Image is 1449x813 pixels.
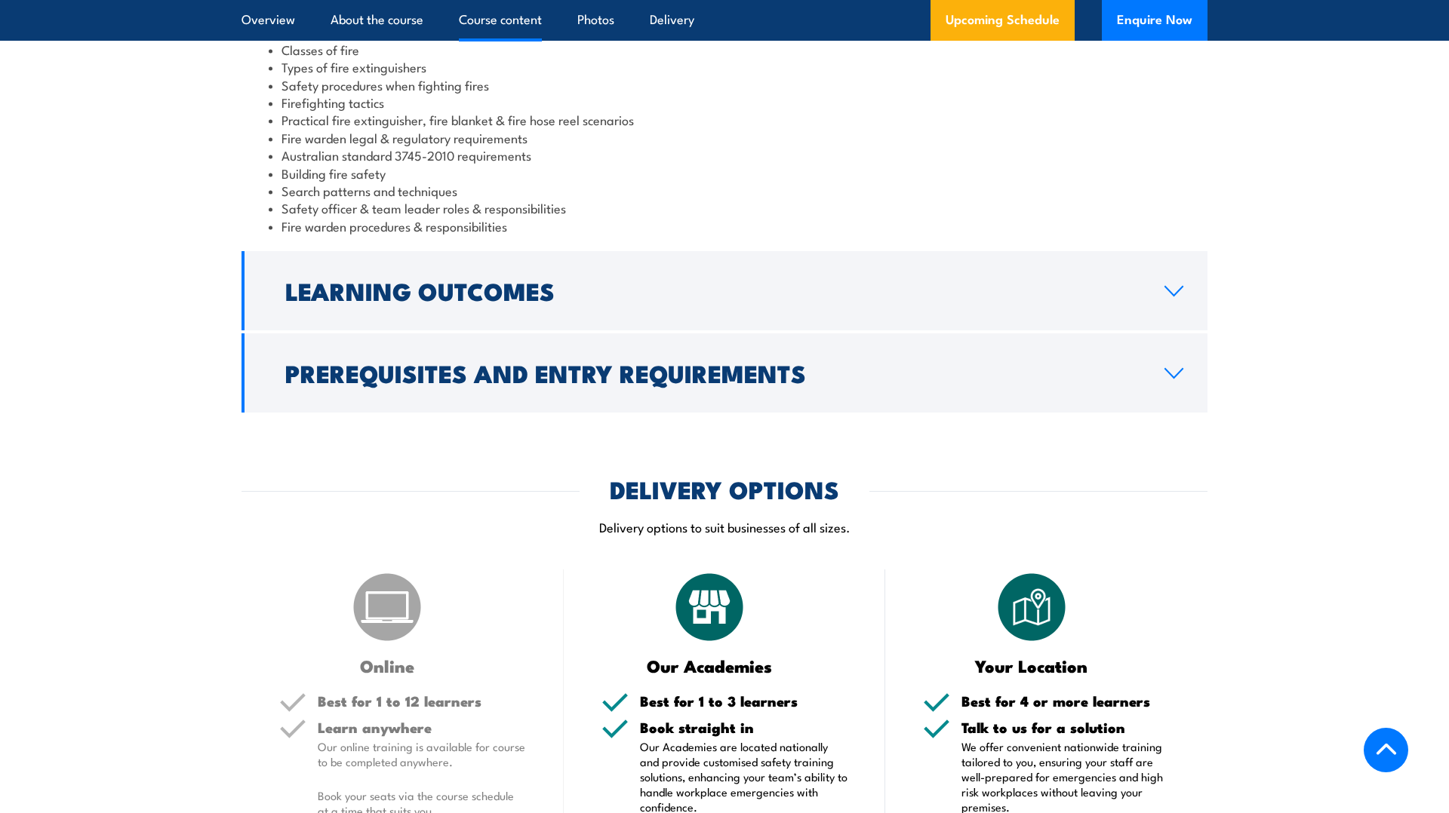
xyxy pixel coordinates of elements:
[269,199,1180,216] li: Safety officer & team leader roles & responsibilities
[269,146,1180,164] li: Australian standard 3745-2010 requirements
[318,694,526,708] h5: Best for 1 to 12 learners
[279,657,496,674] h3: Online
[285,280,1140,301] h2: Learning Outcomes
[269,217,1180,235] li: Fire warden procedures & responsibilities
[269,164,1180,182] li: Building fire safety
[241,518,1207,535] p: Delivery options to suit businesses of all sizes.
[269,58,1180,75] li: Types of fire extinguishers
[318,720,526,735] h5: Learn anywhere
[640,720,848,735] h5: Book straight in
[241,251,1207,330] a: Learning Outcomes
[640,694,848,708] h5: Best for 1 to 3 learners
[318,739,526,769] p: Our online training is available for course to be completed anywhere.
[601,657,818,674] h3: Our Academies
[610,478,839,499] h2: DELIVERY OPTIONS
[961,720,1170,735] h5: Talk to us for a solution
[923,657,1140,674] h3: Your Location
[269,182,1180,199] li: Search patterns and techniques
[961,694,1170,708] h5: Best for 4 or more learners
[269,111,1180,128] li: Practical fire extinguisher, fire blanket & fire hose reel scenarios
[241,333,1207,413] a: Prerequisites and Entry Requirements
[269,76,1180,94] li: Safety procedures when fighting fires
[269,94,1180,111] li: Firefighting tactics
[285,362,1140,383] h2: Prerequisites and Entry Requirements
[269,41,1180,58] li: Classes of fire
[269,129,1180,146] li: Fire warden legal & regulatory requirements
